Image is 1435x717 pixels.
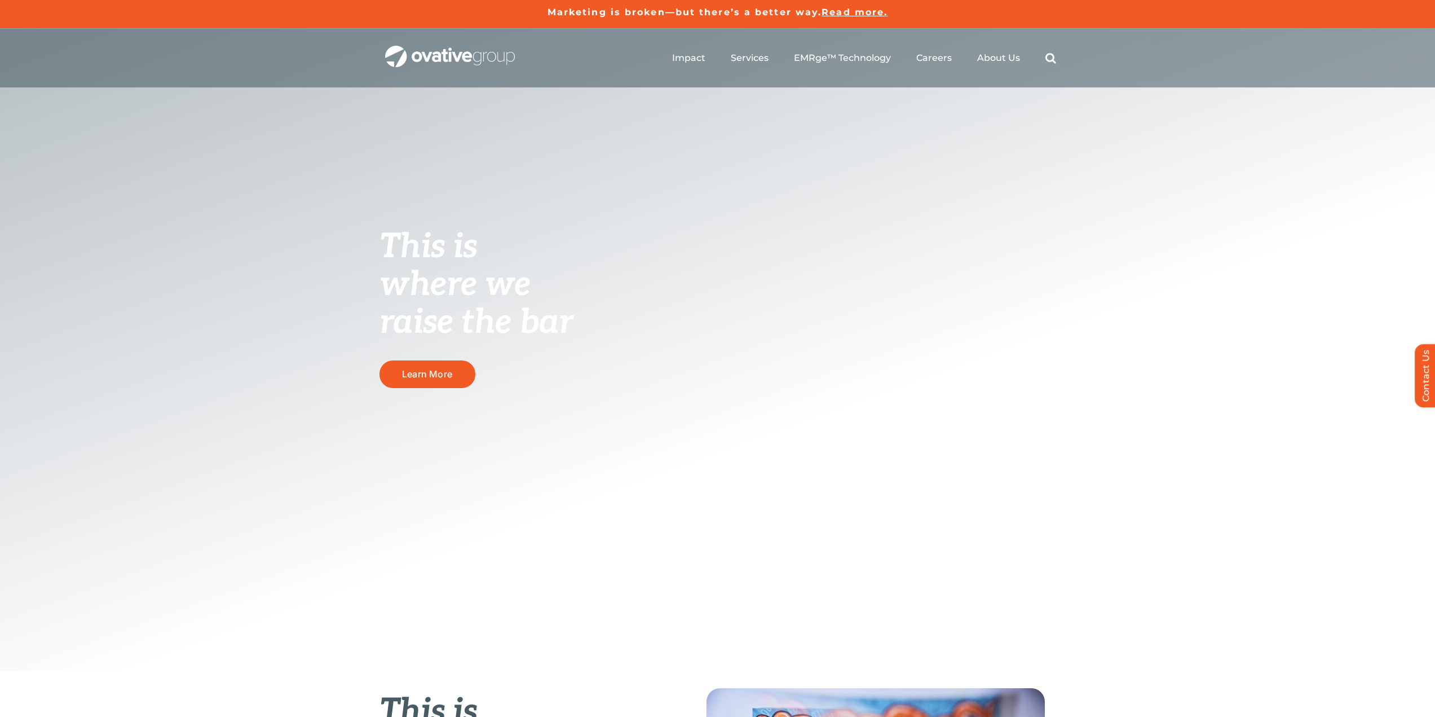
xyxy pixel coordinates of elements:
span: where we raise the bar [379,265,573,343]
a: Marketing is broken—but there’s a better way. [547,7,822,17]
a: About Us [977,52,1020,64]
a: Services [731,52,769,64]
a: EMRge™ Technology [794,52,891,64]
a: Careers [916,52,952,64]
a: OG_Full_horizontal_WHT [385,45,515,55]
span: Learn More [402,369,452,380]
a: Impact [672,52,705,64]
span: This is [379,227,478,267]
nav: Menu [672,40,1056,76]
a: Search [1045,52,1056,64]
a: Learn More [379,360,475,388]
a: Read more. [822,7,888,17]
